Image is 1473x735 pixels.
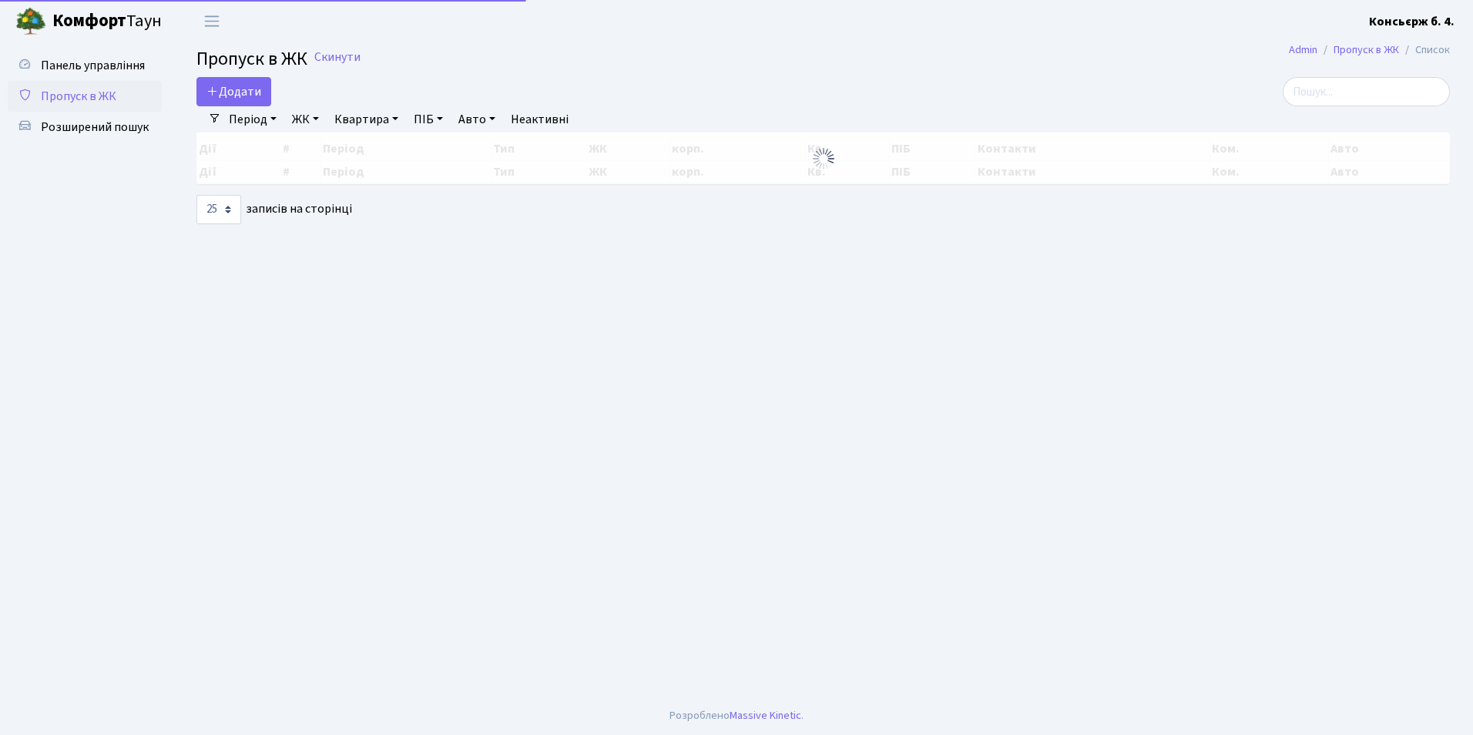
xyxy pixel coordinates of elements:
[452,106,502,133] a: Авто
[505,106,575,133] a: Неактивні
[193,8,231,34] button: Переключити навігацію
[730,707,801,723] a: Massive Kinetic
[328,106,404,133] a: Квартира
[1283,77,1450,106] input: Пошук...
[669,707,804,724] div: Розроблено .
[52,8,162,35] span: Таун
[8,50,162,81] a: Панель управління
[41,119,149,136] span: Розширений пошук
[223,106,283,133] a: Період
[15,6,46,37] img: logo.png
[1399,42,1450,59] li: Список
[1369,12,1455,31] a: Консьєрж б. 4.
[286,106,325,133] a: ЖК
[8,112,162,143] a: Розширений пошук
[52,8,126,33] b: Комфорт
[41,88,116,105] span: Пропуск в ЖК
[408,106,449,133] a: ПІБ
[206,83,261,100] span: Додати
[196,45,307,72] span: Пропуск в ЖК
[196,77,271,106] a: Додати
[1289,42,1317,58] a: Admin
[1369,13,1455,30] b: Консьєрж б. 4.
[196,195,352,224] label: записів на сторінці
[811,146,836,171] img: Обробка...
[1334,42,1399,58] a: Пропуск в ЖК
[8,81,162,112] a: Пропуск в ЖК
[1266,34,1473,66] nav: breadcrumb
[196,195,241,224] select: записів на сторінці
[314,50,361,65] a: Скинути
[41,57,145,74] span: Панель управління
